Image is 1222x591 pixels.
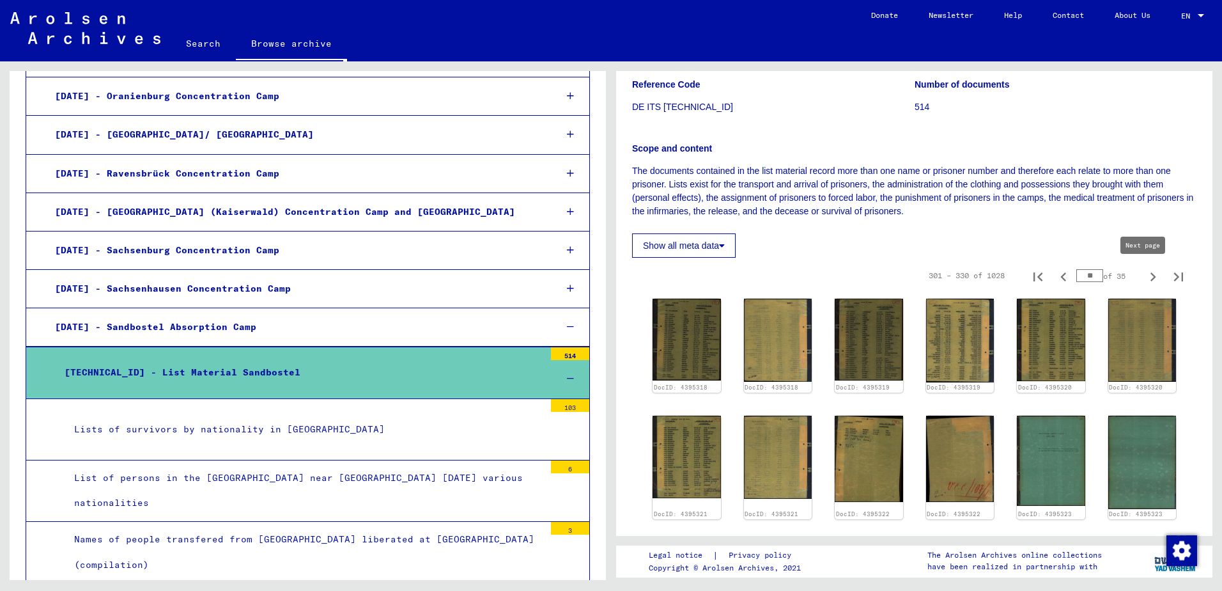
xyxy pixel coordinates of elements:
[236,28,347,61] a: Browse archive
[45,276,546,301] div: [DATE] - Sachsenhausen Concentration Camp
[10,12,160,44] img: Arolsen_neg.svg
[551,461,589,473] div: 6
[45,315,546,340] div: [DATE] - Sandbostel Absorption Camp
[1108,416,1177,508] img: 002.jpg
[649,549,807,562] div: |
[744,416,812,498] img: 002.jpg
[55,360,545,385] div: [TECHNICAL_ID] - List Material Sandbostel
[1017,299,1085,381] img: 001.jpg
[926,416,994,502] img: 002.jpg
[927,510,980,517] a: DocID: 4395322
[927,561,1102,572] p: have been realized in partnership with
[744,299,812,382] img: 002.jpg
[835,416,903,501] img: 001.jpg
[1108,299,1177,382] img: 002.jpg
[1017,416,1085,505] img: 001.jpg
[1166,535,1197,566] img: Change consent
[653,299,721,381] img: 001.jpg
[1181,12,1195,20] span: EN
[745,384,798,391] a: DocID: 4395318
[654,384,708,391] a: DocID: 4395318
[653,416,721,498] img: 001.jpg
[835,299,903,381] img: 001.jpg
[1051,263,1076,288] button: Previous page
[45,161,546,186] div: [DATE] - Ravensbrück Concentration Camp
[632,100,914,114] p: DE ITS [TECHNICAL_ID]
[836,384,890,391] a: DocID: 4395319
[551,522,589,535] div: 3
[926,299,994,382] img: 002.jpg
[171,28,236,59] a: Search
[65,466,545,516] div: List of persons in the [GEOGRAPHIC_DATA] near [GEOGRAPHIC_DATA] [DATE] various nationalities
[632,79,700,90] b: Reference Code
[65,527,545,577] div: Names of people transfered from [GEOGRAPHIC_DATA] liberated at [GEOGRAPHIC_DATA] (compilation)
[1018,510,1072,517] a: DocID: 4395323
[632,233,736,258] button: Show all meta data
[927,384,980,391] a: DocID: 4395319
[915,100,1196,114] p: 514
[551,347,589,360] div: 514
[632,143,712,154] b: Scope and content
[649,549,713,562] a: Legal notice
[1076,270,1140,282] div: of 35
[1166,535,1196,565] div: Change consent
[1109,384,1163,391] a: DocID: 4395320
[1025,263,1051,288] button: First page
[929,270,1005,281] div: 301 – 330 of 1028
[649,562,807,574] p: Copyright © Arolsen Archives, 2021
[45,200,546,225] div: [DATE] - [GEOGRAPHIC_DATA] (Kaiserwald) Concentration Camp and [GEOGRAPHIC_DATA]
[927,549,1102,561] p: The Arolsen Archives online collections
[654,510,708,517] a: DocID: 4395321
[745,510,798,517] a: DocID: 4395321
[1140,263,1166,288] button: Next page
[45,122,546,147] div: [DATE] - [GEOGRAPHIC_DATA]/ [GEOGRAPHIC_DATA]
[1109,510,1163,517] a: DocID: 4395323
[45,84,546,109] div: [DATE] - Oranienburg Concentration Camp
[1018,384,1072,391] a: DocID: 4395320
[632,164,1196,218] p: The documents contained in the list material record more than one name or prisoner number and the...
[65,417,545,442] div: Lists of survivors by nationality in [GEOGRAPHIC_DATA]
[836,510,890,517] a: DocID: 4395322
[915,79,1010,90] b: Number of documents
[45,238,546,263] div: [DATE] - Sachsenburg Concentration Camp
[718,549,807,562] a: Privacy policy
[551,399,589,412] div: 103
[1152,545,1200,577] img: yv_logo.png
[1166,263,1191,288] button: Last page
